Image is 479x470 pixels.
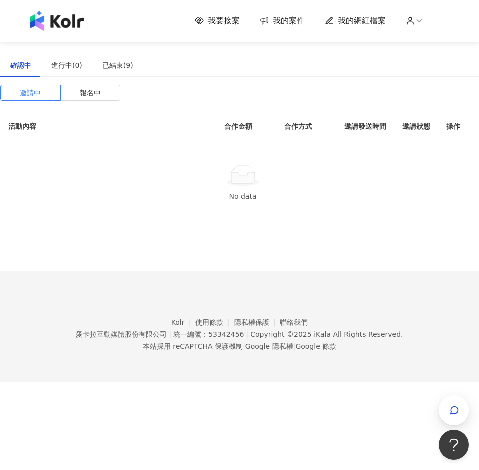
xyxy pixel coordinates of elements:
[143,340,336,352] span: 本站採用 reCAPTCHA 保護機制
[280,318,308,326] a: 聯絡我們
[76,330,167,338] div: 愛卡拉互動媒體股份有限公司
[216,113,276,140] th: 合作金額
[234,318,280,326] a: 隱私權保護
[195,15,240,26] a: 我要接案
[394,113,438,140] th: 邀請狀態
[195,318,234,326] a: 使用條款
[295,342,336,350] a: Google 條款
[325,15,386,26] a: 我的網紅檔案
[314,330,331,338] a: iKala
[173,330,244,338] div: 統一編號：53342456
[245,342,293,350] a: Google 隱私權
[273,15,305,26] span: 我的案件
[338,15,386,26] span: 我的網紅檔案
[20,85,41,100] span: 邀請中
[51,60,82,71] div: 進行中(0)
[30,11,84,31] img: logo
[250,330,403,338] div: Copyright © 2025 All Rights Reserved.
[80,85,101,100] span: 報名中
[439,430,469,460] iframe: Help Scout Beacon - Open
[243,342,245,350] span: |
[10,60,31,71] div: 確認中
[171,318,195,326] a: Kolr
[293,342,296,350] span: |
[102,60,133,71] div: 已結束(9)
[260,15,305,26] a: 我的案件
[276,113,336,140] th: 合作方式
[246,330,248,338] span: |
[169,330,171,338] span: |
[12,191,473,202] div: No data
[208,15,240,26] span: 我要接案
[336,113,394,140] th: 邀請發送時間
